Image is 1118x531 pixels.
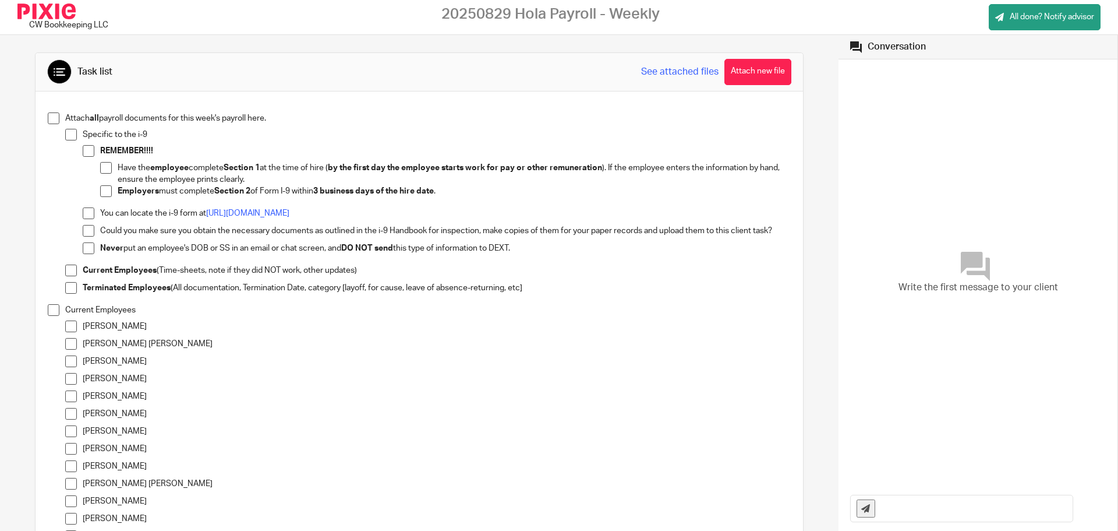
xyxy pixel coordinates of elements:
[206,209,289,217] a: [URL][DOMAIN_NAME]
[83,129,791,140] p: Specific to the i-9
[83,495,791,507] p: [PERSON_NAME]
[100,208,791,219] p: You can locate the i-9 form at
[83,338,791,350] p: [PERSON_NAME] [PERSON_NAME]
[641,65,719,79] a: See attached files
[100,225,791,237] p: Could you make sure you obtain the necessary documents as outlined in the i-9 Handbook for inspec...
[83,356,791,367] p: [PERSON_NAME]
[83,408,791,420] p: [PERSON_NAME]
[77,66,112,78] div: Task list
[83,443,791,455] p: [PERSON_NAME]
[83,425,791,437] p: [PERSON_NAME]
[989,4,1101,30] a: All done? Notify advisor
[118,185,791,197] p: must complete of Form I-9 within .
[374,244,393,252] strong: send
[868,41,926,53] div: Conversation
[65,304,791,316] p: Current Employees
[100,242,791,254] p: put an employee's DOB or SS in an email or chat screen, and this type of information to DEXT.
[83,265,791,276] p: (Time-sheets, note if they did NOT work, other updates)
[83,373,791,385] p: [PERSON_NAME]
[83,282,791,294] p: (All documentation, Termination Date, category [layoff, for cause, leave of absence-returning, etc]
[341,244,373,252] strong: DO NOT
[83,478,791,490] p: [PERSON_NAME] [PERSON_NAME]
[724,59,791,85] button: Attach new file
[83,266,157,275] strong: Current Employees
[100,147,153,155] strong: REMEMBER!!!!
[150,164,189,172] strong: employee
[328,164,602,172] strong: by the first day the employee starts work for pay or other remuneration
[441,5,660,23] h2: 20250829 Hola Payroll - Weekly
[83,460,791,472] p: [PERSON_NAME]
[83,284,171,292] strong: Terminated Employees
[83,391,791,402] p: [PERSON_NAME]
[83,513,791,525] p: [PERSON_NAME]
[224,164,260,172] strong: Section 1
[118,187,159,195] strong: Employers
[313,187,434,195] strong: 3 business days of the hire date
[100,244,123,252] strong: Never
[90,114,99,122] strong: all
[118,162,791,186] p: Have the complete at the time of hire ( ). If the employee enters the information by hand, ensure...
[65,112,791,124] p: Attach payroll documents for this week's payroll here.
[1010,11,1094,23] span: All done? Notify advisor
[898,281,1058,294] span: Write the first message to your client
[17,3,114,31] div: CW Bookkeeping LLC
[83,321,791,332] p: [PERSON_NAME]
[214,187,250,195] strong: Section 2
[29,19,108,31] div: CW Bookkeeping LLC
